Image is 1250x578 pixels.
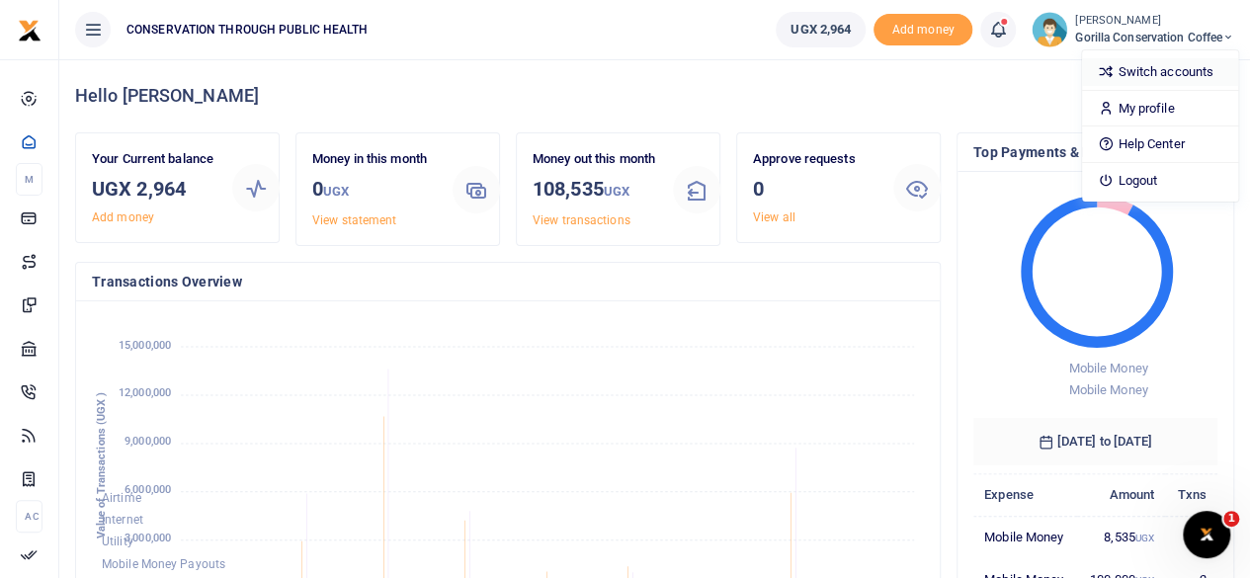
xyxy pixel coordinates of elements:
h3: UGX 2,964 [92,174,216,204]
a: View transactions [533,213,630,227]
p: Money in this month [312,149,437,170]
a: Switch accounts [1082,58,1238,86]
th: Amount [1077,473,1165,516]
h3: 0 [753,174,877,204]
a: View statement [312,213,396,227]
p: Approve requests [753,149,877,170]
iframe: Intercom live chat [1183,511,1230,558]
img: logo-small [18,19,42,42]
img: profile-user [1032,12,1067,47]
h6: [DATE] to [DATE] [973,418,1217,465]
a: Help Center [1082,130,1238,158]
h3: 0 [312,174,437,206]
a: logo-small logo-large logo-large [18,22,42,37]
h4: Top Payments & Expenses [973,141,1217,163]
span: Airtime [102,491,141,505]
tspan: 6,000,000 [125,483,171,496]
tspan: 12,000,000 [119,387,171,400]
th: Txns [1165,473,1217,516]
a: View all [753,210,795,224]
tspan: 9,000,000 [125,436,171,449]
small: UGX [1135,533,1154,543]
text: Value of Transactions (UGX ) [95,392,108,539]
a: Add money [92,210,154,224]
span: Gorilla Conservation Coffee [1075,29,1234,46]
a: UGX 2,964 [776,12,866,47]
small: [PERSON_NAME] [1075,13,1234,30]
a: Logout [1082,167,1238,195]
td: 8,535 [1077,516,1165,558]
a: profile-user [PERSON_NAME] Gorilla Conservation Coffee [1032,12,1234,47]
tspan: 15,000,000 [119,339,171,352]
span: UGX 2,964 [791,20,851,40]
td: 1 [1165,516,1217,558]
tspan: 3,000,000 [125,532,171,544]
span: Internet [102,513,143,527]
th: Expense [973,473,1077,516]
span: Utility [102,536,133,549]
span: Mobile Money [1068,382,1147,397]
td: Mobile Money [973,516,1077,558]
p: Your Current balance [92,149,216,170]
h3: 108,535 [533,174,657,206]
h4: Hello [PERSON_NAME] [75,85,1234,107]
span: Add money [874,14,972,46]
li: Wallet ballance [768,12,874,47]
a: My profile [1082,95,1238,123]
small: UGX [323,184,349,199]
span: Mobile Money Payouts [102,557,225,571]
li: Ac [16,500,42,533]
h4: Transactions Overview [92,271,924,292]
a: Add money [874,21,972,36]
li: Toup your wallet [874,14,972,46]
p: Money out this month [533,149,657,170]
li: M [16,163,42,196]
small: UGX [604,184,629,199]
span: CONSERVATION THROUGH PUBLIC HEALTH [119,21,375,39]
span: Mobile Money [1068,361,1147,375]
span: 1 [1223,511,1239,527]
